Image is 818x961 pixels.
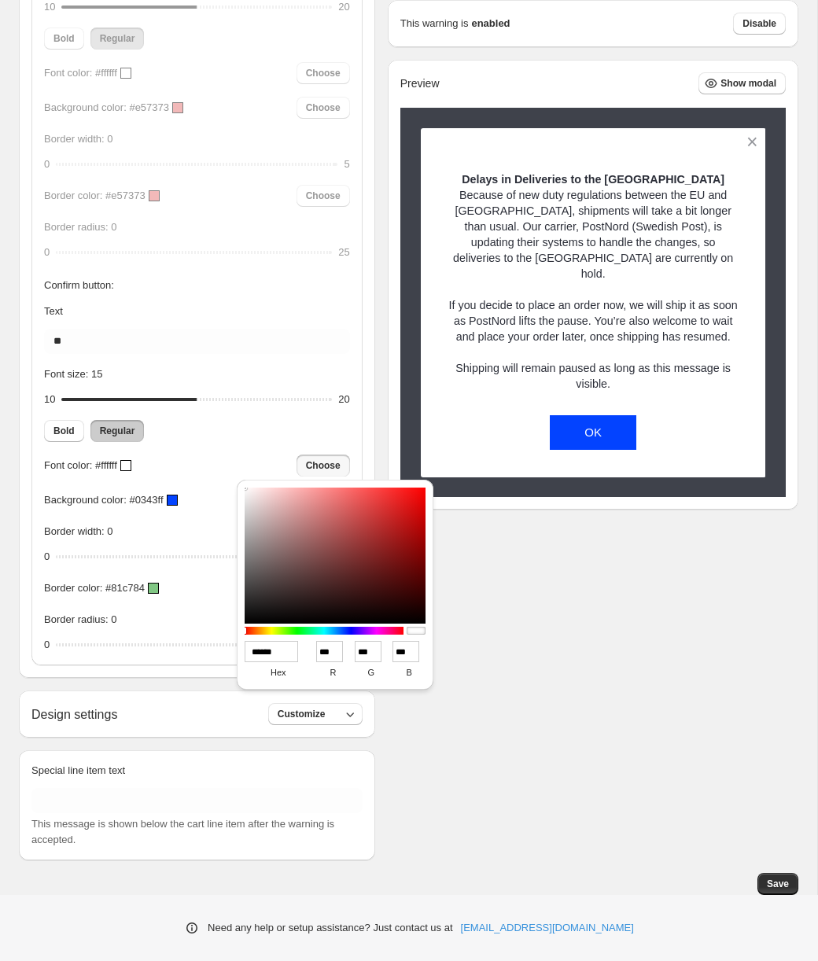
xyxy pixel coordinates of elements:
[733,13,786,35] button: Disable
[742,17,776,30] span: Disable
[471,16,510,31] strong: enabled
[245,662,311,683] label: hex
[31,764,125,776] span: Special line item text
[44,368,102,380] span: Font size: 15
[550,415,636,450] button: OK
[461,920,634,936] a: [EMAIL_ADDRESS][DOMAIN_NAME]
[392,662,426,683] label: b
[400,16,469,31] p: This warning is
[44,458,117,473] p: Font color: #ffffff
[400,77,440,90] h2: Preview
[306,459,341,472] span: Choose
[53,425,75,437] span: Bold
[316,662,349,683] label: r
[31,707,117,722] h2: Design settings
[44,550,50,562] span: 0
[355,662,388,683] label: g
[6,13,323,229] body: Rich Text Area. Press ALT-0 for help.
[698,72,786,94] button: Show modal
[462,173,724,186] strong: Delays in Deliveries to the [GEOGRAPHIC_DATA]
[297,455,350,477] button: Choose
[44,492,164,508] p: Background color: #0343ff
[100,425,135,437] span: Regular
[44,525,112,537] span: Border width: 0
[767,878,789,890] span: Save
[44,420,84,442] button: Bold
[720,77,776,90] span: Show modal
[448,297,739,344] p: If you decide to place an order now, we will ship it as soon as PostNord lifts the pause. You’re ...
[44,580,145,596] p: Border color: #81c784
[448,360,739,392] p: Shipping will remain paused as long as this message is visible.
[268,703,363,725] button: Customize
[338,392,349,407] div: 20
[90,420,145,442] button: Regular
[757,873,798,895] button: Save
[44,639,50,650] span: 0
[31,818,334,845] span: This message is shown below the cart line item after the warning is accepted.
[44,279,350,292] h3: Confirm button:
[44,305,63,317] span: Text
[44,393,55,405] span: 10
[44,613,117,625] span: Border radius: 0
[448,187,739,282] p: Because of new duty regulations between the EU and [GEOGRAPHIC_DATA], shipments will take a bit l...
[278,708,326,720] span: Customize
